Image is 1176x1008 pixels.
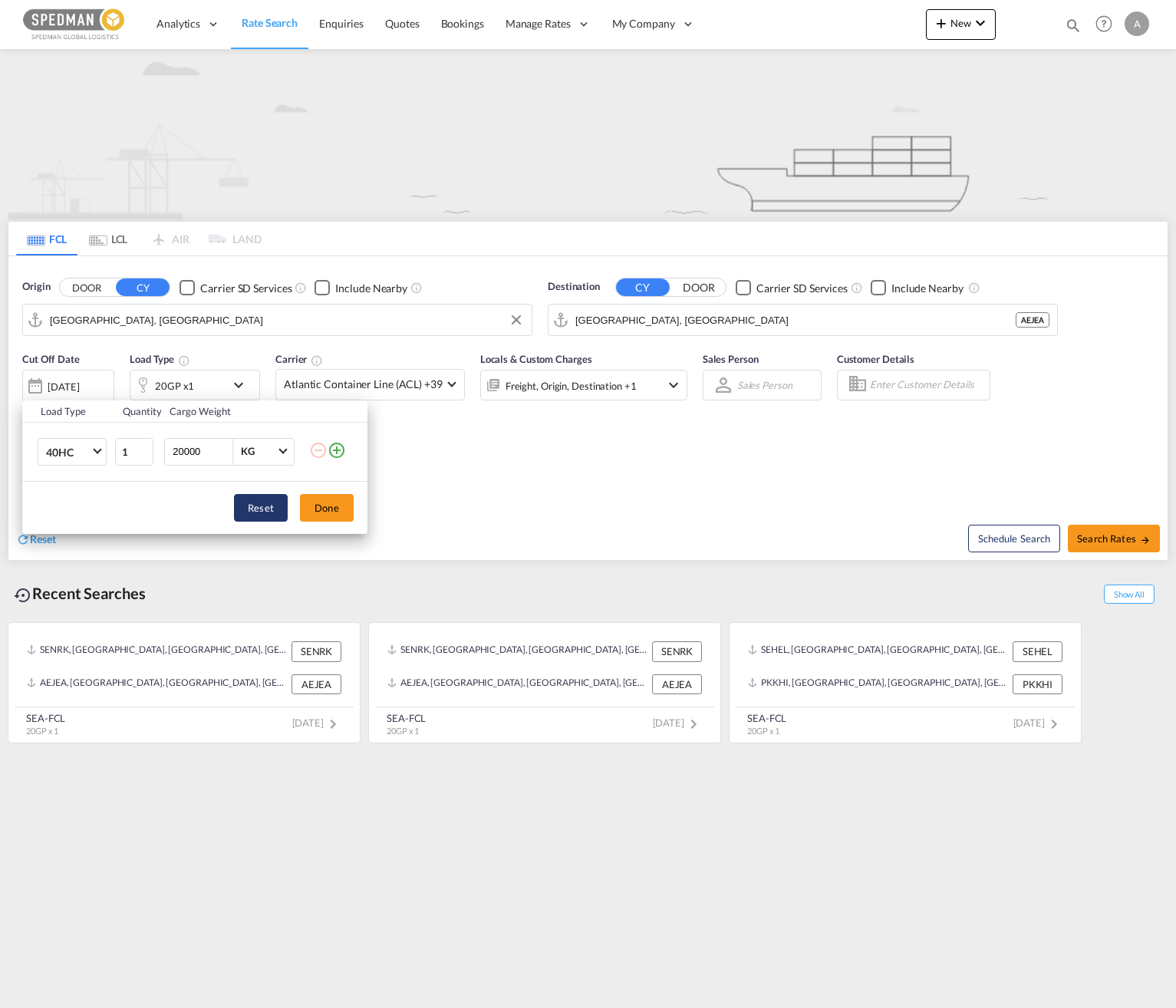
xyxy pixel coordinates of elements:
[38,438,107,466] md-select: Choose: 40HC
[170,404,300,418] div: Cargo Weight
[115,438,153,466] input: Qty
[234,494,288,522] button: Reset
[300,494,354,522] button: Done
[328,441,346,460] md-icon: icon-plus-circle-outline
[46,445,91,460] span: 40HC
[171,439,232,465] input: Enter Weight
[309,441,328,460] md-icon: icon-minus-circle-outline
[241,445,255,457] div: KG
[22,400,114,423] th: Load Type
[114,400,161,423] th: Quantity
